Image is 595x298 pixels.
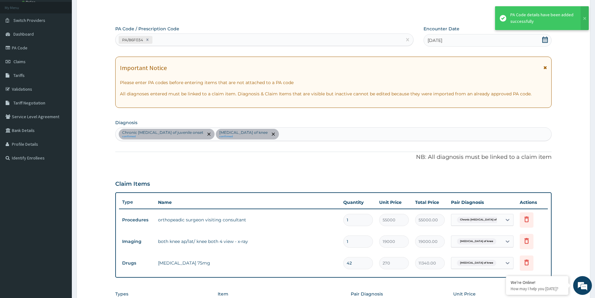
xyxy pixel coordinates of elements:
[119,196,155,208] th: Type
[448,196,517,209] th: Pair Diagnosis
[120,91,547,97] p: All diagnoses entered must be linked to a claim item. Diagnosis & Claim Items that are visible bu...
[119,236,155,247] td: Imaging
[13,18,45,23] span: Switch Providers
[120,79,547,86] p: Please enter PA codes before entering items that are not attached to a PA code
[13,73,25,78] span: Tariffs
[424,26,459,32] label: Encounter Date
[120,64,167,71] h1: Important Notice
[218,291,228,297] label: Item
[155,257,340,269] td: [MEDICAL_DATA] 75mg
[13,59,26,64] span: Claims
[155,235,340,248] td: both knee ap/lat/ knee both 4 view - x-ray
[517,196,548,209] th: Actions
[115,291,128,297] label: Types
[115,9,552,16] p: Step 2 of 2
[12,31,25,47] img: d_794563401_company_1708531726252_794563401
[457,238,496,245] span: [MEDICAL_DATA] of knee
[13,100,45,106] span: Tariff Negotiation
[36,79,86,142] span: We're online!
[155,196,340,209] th: Name
[270,131,276,137] span: remove selection option
[511,280,564,285] div: We're Online!
[119,257,155,269] td: Drugs
[102,3,117,18] div: Minimize live chat window
[32,35,105,43] div: Chat with us now
[340,196,376,209] th: Quantity
[115,26,179,32] label: PA Code / Prescription Code
[115,181,150,188] h3: Claim Items
[219,130,268,135] p: [MEDICAL_DATA] of knee
[206,131,212,137] span: remove selection option
[428,37,442,43] span: [DATE]
[351,291,383,297] label: Pair Diagnosis
[457,260,496,266] span: [MEDICAL_DATA] of knee
[119,214,155,226] td: Procedures
[510,12,575,25] div: PA Code details have been added successfully
[511,286,564,291] p: How may I help you today?
[412,196,448,209] th: Total Price
[457,217,513,223] span: Chronic [MEDICAL_DATA] of juvenile ...
[115,119,137,126] label: Diagnosis
[13,31,34,37] span: Dashboard
[122,135,203,138] small: confirmed
[376,196,412,209] th: Unit Price
[155,214,340,226] td: orthopeadic surgeon visiting consultant
[3,171,119,193] textarea: Type your message and hit 'Enter'
[120,36,144,43] div: PA/86F034
[122,130,203,135] p: Chronic [MEDICAL_DATA] of juvenile onset
[453,291,476,297] label: Unit Price
[115,153,552,161] p: NB: All diagnosis must be linked to a claim item
[219,135,268,138] small: confirmed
